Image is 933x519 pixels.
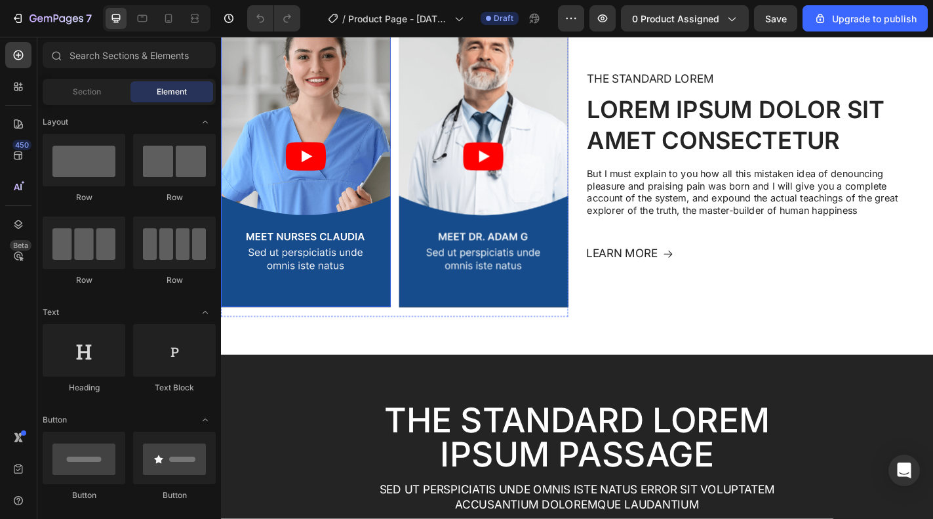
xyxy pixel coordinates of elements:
[157,86,187,98] span: Element
[141,404,646,482] h2: The standard Lorem Ipsum passage
[43,192,125,203] div: Row
[43,274,125,286] div: Row
[12,140,31,150] div: 450
[221,37,933,519] iframe: Design area
[765,13,787,24] span: Save
[405,145,776,199] p: But I must explain to you how all this mistaken idea of denouncing pleasure and praising pain was...
[348,12,449,26] span: Product Page - [DATE] 08:58:38
[342,12,346,26] span: /
[133,274,216,286] div: Row
[195,409,216,430] span: Toggle open
[247,5,300,31] div: Undo/Redo
[43,414,67,426] span: Button
[133,489,216,501] div: Button
[494,12,513,24] span: Draft
[43,489,125,501] div: Button
[43,116,68,128] span: Layout
[803,5,928,31] button: Upgrade to publish
[73,86,101,98] span: Section
[195,302,216,323] span: Toggle open
[43,306,59,318] span: Text
[195,112,216,133] span: Toggle open
[86,10,92,26] p: 7
[133,192,216,203] div: Row
[43,382,125,394] div: Heading
[754,5,797,31] button: Save
[10,240,31,251] div: Beta
[5,5,98,31] button: 7
[43,42,216,68] input: Search Sections & Elements
[621,5,749,31] button: 0 product assigned
[888,455,920,486] div: Open Intercom Messenger
[133,382,216,394] div: Text Block
[405,39,776,56] p: The standard Lorem
[814,12,917,26] div: Upgrade to publish
[403,232,500,249] button: LEARN MORE
[403,62,777,133] h2: Lorem ipsum dolor sit amet consectetur
[268,117,312,148] button: Play
[632,12,719,26] span: 0 product assigned
[403,232,483,249] div: LEARN MORE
